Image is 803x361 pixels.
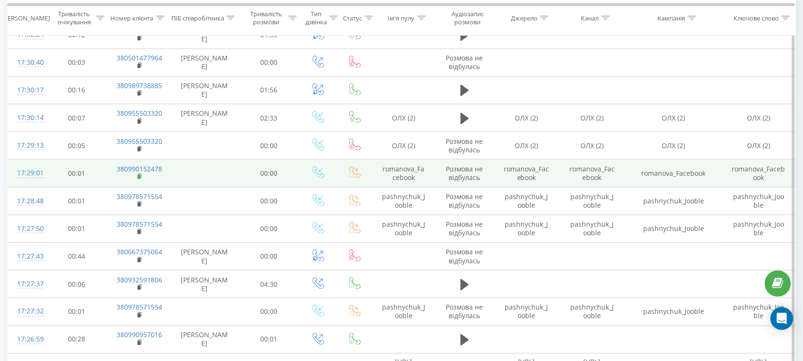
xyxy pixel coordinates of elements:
[446,192,483,210] span: Розмова не відбулась
[46,215,107,242] td: 00:01
[372,132,435,160] td: ОЛХ (2)
[17,302,37,321] div: 17:27:32
[170,104,238,132] td: [PERSON_NAME]
[372,215,435,242] td: pashnychuk_Jooble
[17,192,37,211] div: 17:28:48
[581,14,599,22] div: Канал
[446,164,483,182] span: Розмова не відбулась
[46,132,107,160] td: 00:05
[117,53,162,62] a: 380501477964
[46,187,107,215] td: 00:01
[446,137,483,154] span: Розмова не відбулась
[372,160,435,187] td: romanova_Facebook
[55,10,94,26] div: Тривалість очікування
[171,14,224,22] div: ПІБ співробітника
[305,10,327,26] div: Тип дзвінка
[17,275,37,293] div: 17:27:37
[17,247,37,266] div: 17:27:43
[723,215,795,242] td: pashnychuk_Jooble
[559,104,625,132] td: ОЛХ (2)
[734,14,779,22] div: Ключове слово
[170,242,238,270] td: [PERSON_NAME]
[446,303,483,321] span: Розмова не відбулась
[771,307,793,330] div: Open Intercom Messenger
[238,326,299,353] td: 00:01
[559,187,625,215] td: pashnychuk_Jooble
[625,132,723,160] td: ОЛХ (2)
[46,271,107,298] td: 00:06
[46,160,107,187] td: 00:01
[559,160,625,187] td: romanova_Facebook
[117,81,162,90] a: 380989738885
[17,136,37,155] div: 17:29:13
[343,14,362,22] div: Статус
[238,132,299,160] td: 00:00
[117,137,162,146] a: 380955503320
[170,271,238,298] td: [PERSON_NAME]
[658,14,685,22] div: Кампанія
[625,104,723,132] td: ОЛХ (2)
[46,104,107,132] td: 00:07
[46,49,107,76] td: 00:03
[494,187,559,215] td: pashnychuk_Jooble
[625,187,723,215] td: pashnychuk_Jooble
[46,76,107,104] td: 00:16
[559,132,625,160] td: ОЛХ (2)
[511,14,538,22] div: Джерело
[2,14,50,22] div: [PERSON_NAME]
[625,298,723,326] td: pashnychuk_Jooble
[117,109,162,118] a: 380955503320
[17,109,37,127] div: 17:30:14
[238,104,299,132] td: 02:33
[117,192,162,201] a: 380978571554
[238,76,299,104] td: 01:56
[238,271,299,298] td: 04:30
[494,160,559,187] td: romanova_Facebook
[494,104,559,132] td: ОЛХ (2)
[170,76,238,104] td: [PERSON_NAME]
[46,298,107,326] td: 00:01
[723,104,795,132] td: ОЛХ (2)
[238,187,299,215] td: 00:00
[723,132,795,160] td: ОЛХ (2)
[559,215,625,242] td: pashnychuk_Jooble
[625,160,723,187] td: romanova_Facebook
[372,104,435,132] td: ОЛХ (2)
[238,298,299,326] td: 00:00
[446,53,483,71] span: Розмова не відбулась
[117,275,162,284] a: 380932591806
[170,326,238,353] td: [PERSON_NAME]
[238,160,299,187] td: 00:00
[494,132,559,160] td: ОЛХ (2)
[247,10,286,26] div: Тривалість розмови
[494,215,559,242] td: pashnychuk_Jooble
[446,220,483,237] span: Розмова не відбулась
[46,242,107,270] td: 00:44
[446,247,483,265] span: Розмова не відбулась
[170,49,238,76] td: [PERSON_NAME]
[238,49,299,76] td: 00:00
[723,160,795,187] td: romanova_Facebook
[111,14,154,22] div: Номер клієнта
[238,242,299,270] td: 00:00
[625,215,723,242] td: pashnychuk_Jooble
[17,81,37,100] div: 17:30:17
[723,187,795,215] td: pashnychuk_Jooble
[117,303,162,312] a: 380978571554
[559,298,625,326] td: pashnychuk_Jooble
[17,331,37,349] div: 17:26:59
[117,331,162,340] a: 380990957016
[723,298,795,326] td: pashnychuk_Jooble
[388,14,415,22] div: Ім'я пулу
[17,164,37,182] div: 17:29:01
[117,164,162,173] a: 380990152478
[117,220,162,229] a: 380978571554
[372,298,435,326] td: pashnychuk_Jooble
[17,53,37,72] div: 17:30:40
[238,215,299,242] td: 00:00
[372,187,435,215] td: pashnychuk_Jooble
[494,298,559,326] td: pashnychuk_Jooble
[444,10,491,26] div: Аудіозапис розмови
[46,326,107,353] td: 00:28
[17,220,37,238] div: 17:27:50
